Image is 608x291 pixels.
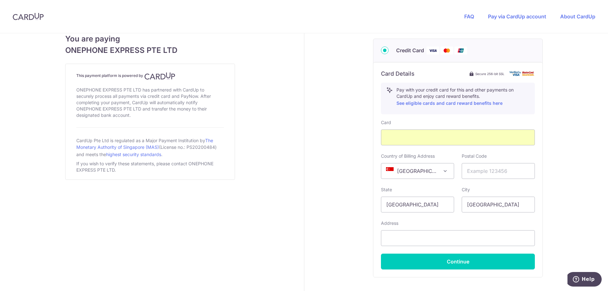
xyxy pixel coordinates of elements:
[464,13,474,20] a: FAQ
[475,71,504,76] span: Secure 256-bit SSL
[454,47,467,54] img: Union Pay
[381,254,535,269] button: Continue
[488,13,546,20] a: Pay via CardUp account
[396,87,529,107] p: Pay with your credit card for this and other payments on CardUp and enjoy card reward benefits.
[440,47,453,54] img: Mastercard
[381,187,392,193] label: State
[381,220,398,226] label: Address
[381,47,535,54] div: Credit Card Visa Mastercard Union Pay
[427,47,439,54] img: Visa
[567,272,602,288] iframe: Opens a widget where you can find more information
[13,13,44,20] img: CardUp
[560,13,595,20] a: About CardUp
[381,153,435,159] label: Country of Billing Address
[76,159,224,174] div: If you wish to verify these statements, please contact ONEPHONE EXPRESS PTE LTD.
[381,70,415,78] h6: Card Details
[65,45,235,56] span: ONEPHONE EXPRESS PTE LTD
[462,163,535,179] input: Example 123456
[381,119,391,126] label: Card
[65,33,235,45] span: You are paying
[396,47,424,54] span: Credit Card
[144,72,175,80] img: CardUp
[510,71,535,76] img: card secure
[462,153,487,159] label: Postal Code
[381,163,454,179] span: Singapore
[76,72,224,80] h4: This payment platform is powered by
[106,152,161,157] a: highest security standards
[76,135,224,159] div: CardUp Pte Ltd is regulated as a Major Payment Institution by (License no.: PS20200484) and meets...
[396,100,503,106] a: See eligible cards and card reward benefits here
[386,134,529,141] iframe: To enrich screen reader interactions, please activate Accessibility in Grammarly extension settings
[76,85,224,120] div: ONEPHONE EXPRESS PTE LTD has partnered with CardUp to securely process all payments via credit ca...
[462,187,470,193] label: City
